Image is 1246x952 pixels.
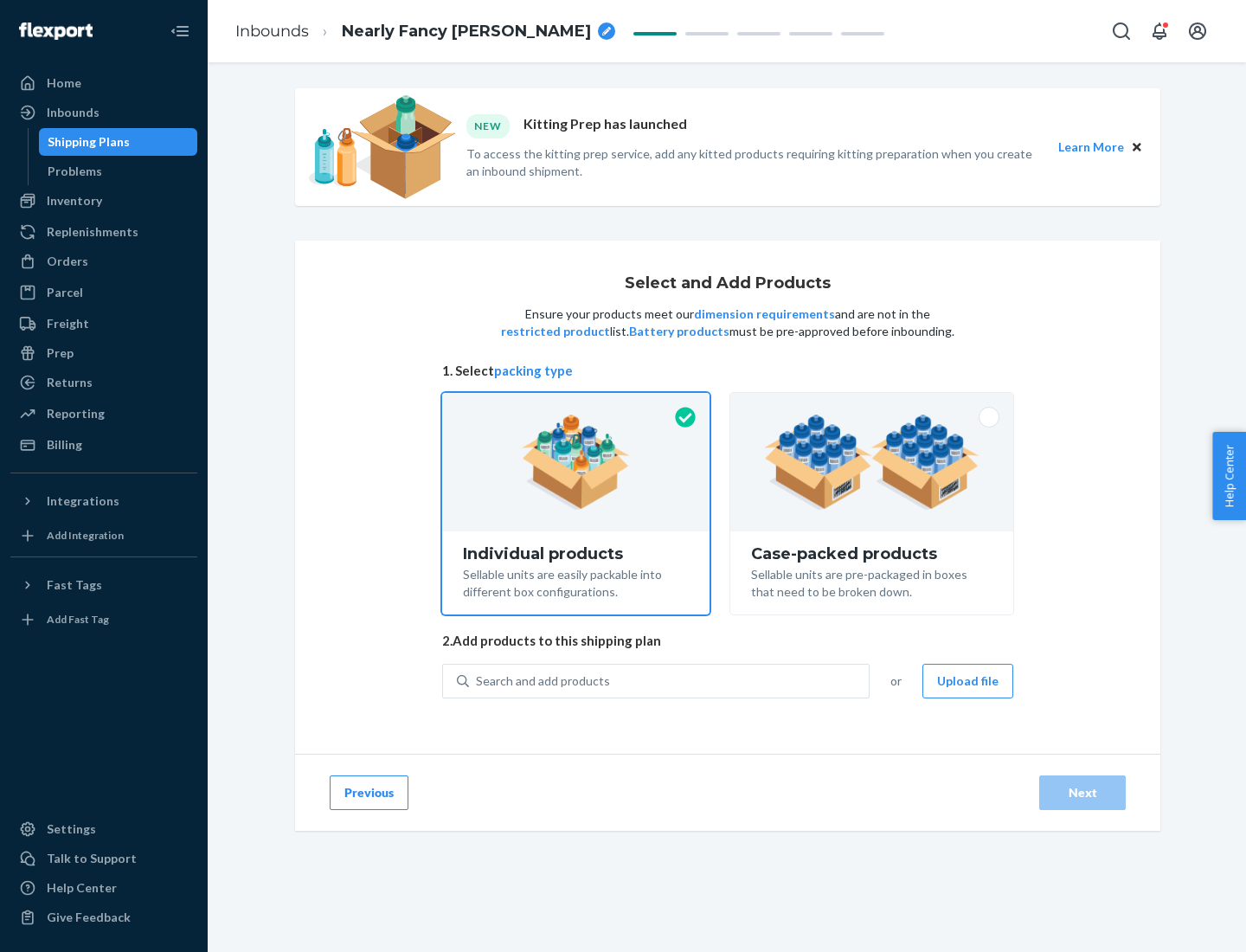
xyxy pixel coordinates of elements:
button: Integrations [10,487,197,515]
button: Close [1127,138,1146,157]
div: Reporting [47,405,105,422]
a: Help Center [10,874,197,902]
div: Freight [47,315,89,332]
div: Sellable units are easily packable into different box configurations. [463,563,689,601]
div: Individual products [463,545,689,563]
span: 1. Select [442,362,1013,380]
p: Kitting Prep has launched [523,114,687,138]
div: Problems [48,163,102,180]
button: Next [1039,775,1126,810]
span: or [890,672,902,690]
a: Prep [10,339,197,367]
div: Replenishments [47,223,138,241]
a: Home [10,69,197,97]
div: Case-packed products [751,545,992,563]
a: Freight [10,310,197,338]
a: Problems [39,158,198,185]
button: packing type [494,362,573,380]
div: Help Center [47,879,117,897]
p: Ensure your products meet our and are not in the list. must be pre-approved before inbounding. [499,306,956,340]
div: Talk to Support [47,850,137,867]
a: Inbounds [235,22,309,41]
button: Learn More [1058,138,1124,157]
div: Billing [47,436,82,453]
a: Parcel [10,279,197,306]
button: Open account menu [1180,14,1215,48]
button: Open Search Box [1104,14,1139,48]
a: Reporting [10,400,197,428]
div: Give Feedback [47,909,131,926]
div: Search and add products [476,672,610,690]
button: dimension requirements [694,306,835,323]
p: To access the kitting prep service, add any kitted products requiring kitting preparation when yo... [466,145,1043,180]
div: Parcel [47,284,83,301]
a: Shipping Plans [39,128,198,156]
a: Billing [10,431,197,459]
a: Inventory [10,187,197,215]
div: Add Integration [47,528,124,543]
div: Home [47,74,81,92]
img: Flexport logo [19,23,93,40]
h1: Select and Add Products [625,275,831,293]
div: Settings [47,820,96,838]
button: Battery products [629,323,729,340]
div: Inventory [47,192,102,209]
div: Integrations [47,492,119,510]
a: Inbounds [10,99,197,126]
a: Replenishments [10,218,197,246]
ol: breadcrumbs [222,6,629,57]
a: Talk to Support [10,845,197,872]
button: Fast Tags [10,571,197,599]
div: Sellable units are pre-packaged in boxes that need to be broken down. [751,563,992,601]
a: Returns [10,369,197,396]
div: Fast Tags [47,576,102,594]
div: NEW [466,114,510,138]
div: Orders [47,253,88,270]
button: Upload file [922,664,1013,698]
button: Open notifications [1142,14,1177,48]
button: restricted product [501,323,610,340]
div: Add Fast Tag [47,612,109,627]
button: Close Navigation [163,14,197,48]
a: Add Integration [10,522,197,550]
div: Shipping Plans [48,133,130,151]
a: Orders [10,248,197,275]
a: Settings [10,815,197,843]
img: case-pack.59cecea509d18c883b923b81aeac6d0b.png [764,415,979,510]
div: Prep [47,344,74,362]
div: Next [1054,784,1111,801]
div: Returns [47,374,93,391]
div: Inbounds [47,104,100,121]
span: Nearly Fancy Barb [342,21,591,43]
span: 2. Add products to this shipping plan [442,632,1013,650]
a: Add Fast Tag [10,606,197,634]
button: Previous [330,775,408,810]
button: Give Feedback [10,904,197,931]
img: individual-pack.facf35554cb0f1810c75b2bd6df2d64e.png [522,415,630,510]
button: Help Center [1212,432,1246,520]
